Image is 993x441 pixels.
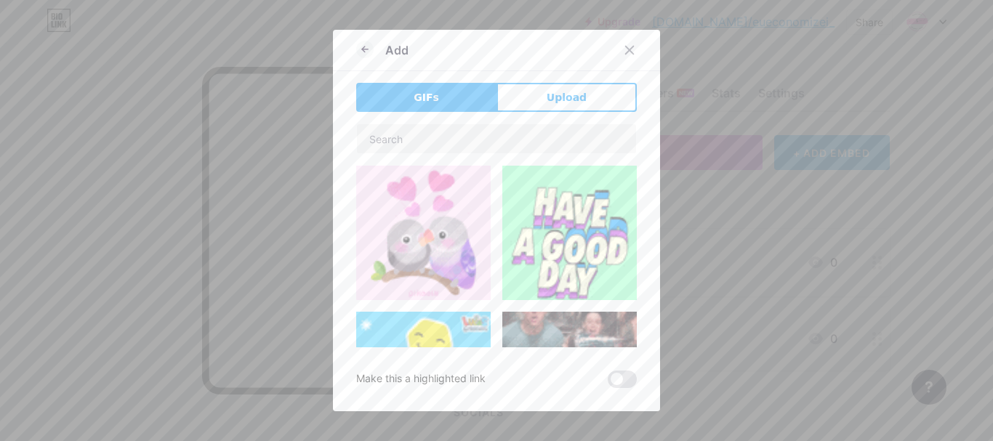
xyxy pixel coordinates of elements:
[356,83,496,112] button: GIFs
[357,124,636,153] input: Search
[502,312,637,424] img: Gihpy
[385,41,409,59] div: Add
[414,90,439,105] span: GIFs
[496,83,637,112] button: Upload
[547,90,587,105] span: Upload
[356,166,491,300] img: Gihpy
[356,371,486,388] div: Make this a highlighted link
[502,166,637,300] img: Gihpy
